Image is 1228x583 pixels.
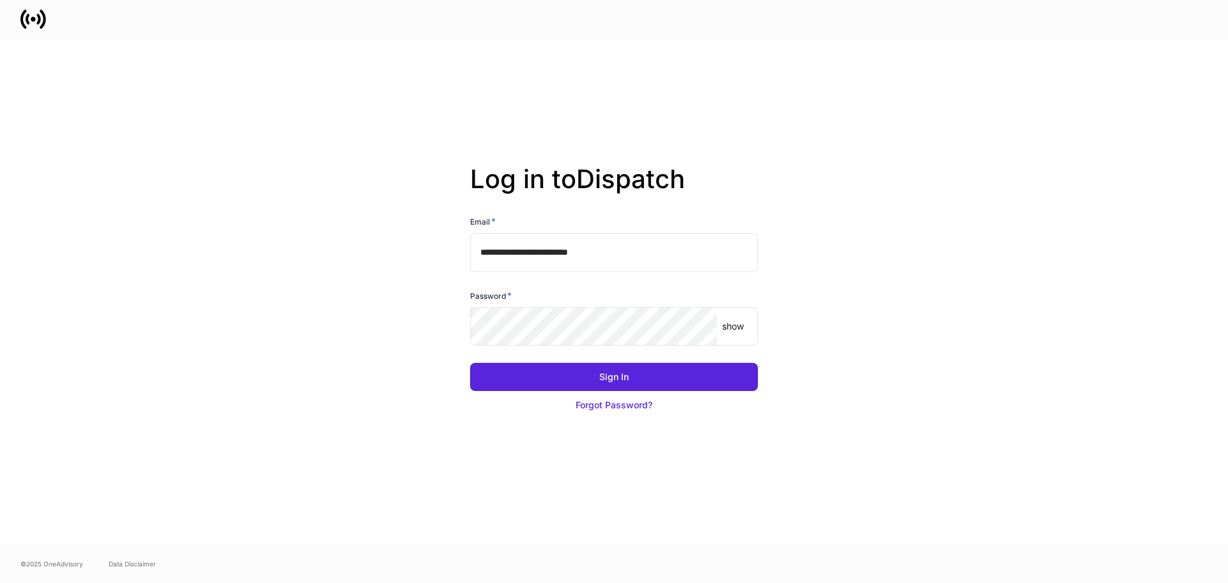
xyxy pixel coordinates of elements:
a: Data Disclaimer [109,559,156,569]
h6: Password [470,289,512,302]
h2: Log in to Dispatch [470,164,758,215]
button: Sign In [470,363,758,391]
div: Forgot Password? [576,399,652,411]
h6: Email [470,215,496,228]
div: Sign In [599,371,629,383]
p: show [722,320,744,333]
button: Forgot Password? [470,391,758,419]
span: © 2025 OneAdvisory [20,559,83,569]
